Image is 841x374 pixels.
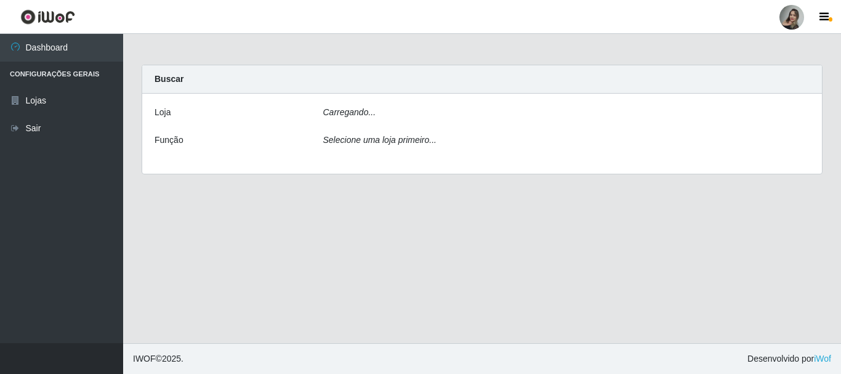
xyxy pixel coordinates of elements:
[155,74,183,84] strong: Buscar
[323,107,376,117] i: Carregando...
[133,352,183,365] span: © 2025 .
[747,352,831,365] span: Desenvolvido por
[155,106,171,119] label: Loja
[323,135,437,145] i: Selecione uma loja primeiro...
[20,9,75,25] img: CoreUI Logo
[814,354,831,364] a: iWof
[133,354,156,364] span: IWOF
[155,134,183,147] label: Função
